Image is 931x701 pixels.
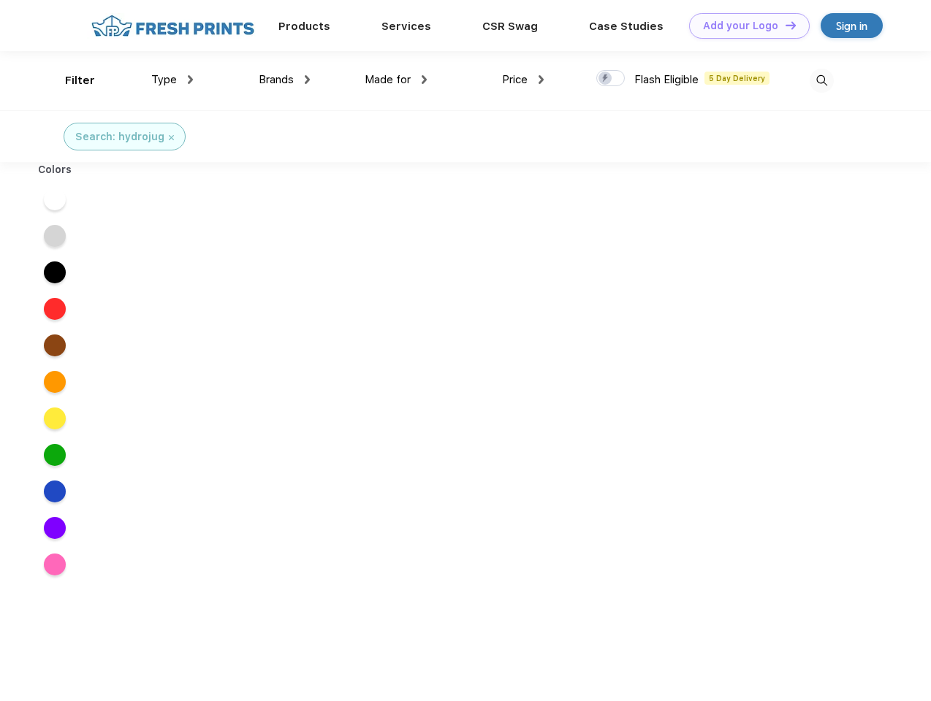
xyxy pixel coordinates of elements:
[27,162,83,177] div: Colors
[703,20,778,32] div: Add your Logo
[87,13,259,39] img: fo%20logo%202.webp
[704,72,769,85] span: 5 Day Delivery
[422,75,427,84] img: dropdown.png
[539,75,544,84] img: dropdown.png
[786,21,796,29] img: DT
[188,75,193,84] img: dropdown.png
[305,75,310,84] img: dropdown.png
[502,73,528,86] span: Price
[75,129,164,145] div: Search: hydrojug
[169,135,174,140] img: filter_cancel.svg
[836,18,867,34] div: Sign in
[810,69,834,93] img: desktop_search.svg
[365,73,411,86] span: Made for
[278,20,330,33] a: Products
[634,73,699,86] span: Flash Eligible
[821,13,883,38] a: Sign in
[151,73,177,86] span: Type
[259,73,294,86] span: Brands
[65,72,95,89] div: Filter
